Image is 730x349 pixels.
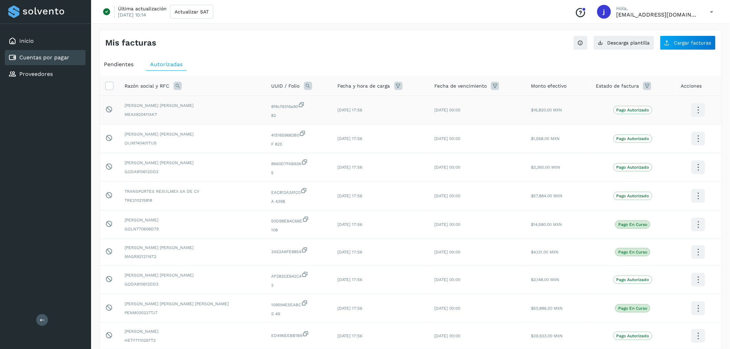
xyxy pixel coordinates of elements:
[618,306,647,311] p: Pago en curso
[337,136,363,141] span: [DATE] 17:56
[125,111,260,118] span: MEAX920411AK7
[272,141,326,147] span: F 825
[272,82,300,90] span: UUID / Folio
[434,165,460,170] span: [DATE] 00:00
[531,136,560,141] span: $1,568.00 MXN
[337,333,363,338] span: [DATE] 17:56
[531,333,563,338] span: $39,933.00 MXN
[19,54,69,61] a: Cuentas por pagar
[434,250,460,255] span: [DATE] 00:00
[175,9,209,14] span: Actualizar SAT
[434,108,460,112] span: [DATE] 00:00
[105,38,156,48] h4: Mis facturas
[616,108,649,112] p: Pago Autorizado
[616,165,649,170] p: Pago Autorizado
[125,160,260,166] span: [PERSON_NAME] [PERSON_NAME]
[5,67,86,82] div: Proveedores
[337,306,363,311] span: [DATE] 17:56
[125,197,260,203] span: TRE210215818
[337,108,363,112] span: [DATE] 17:56
[5,50,86,65] div: Cuentas por pagar
[272,247,326,255] span: 3A52A6FE8854
[272,187,326,196] span: EAC812A3A1C0
[104,61,134,68] span: Pendientes
[272,282,326,288] span: 2
[337,165,363,170] span: [DATE] 17:56
[272,330,326,339] span: ED496EEBB1B9
[125,217,260,223] span: [PERSON_NAME]
[531,193,563,198] span: $57,884.00 MXN
[125,140,260,146] span: OIJM740401TU9
[337,82,390,90] span: Fecha y hora de carga
[125,131,260,137] span: [PERSON_NAME] [PERSON_NAME]
[531,222,562,227] span: $14,580.00 MXN
[434,222,460,227] span: [DATE] 00:00
[660,36,716,50] button: Cargar facturas
[434,193,460,198] span: [DATE] 00:00
[674,40,711,45] span: Cargar facturas
[125,310,260,316] span: PENM030227TJ7
[272,271,326,279] span: AF283CE642C4
[272,101,326,110] span: 8f8cf9316a90
[616,136,649,141] p: Pago Autorizado
[125,226,260,232] span: GOLN770606D79
[531,165,561,170] span: $3,360.00 MXN
[125,281,260,287] span: GODA910612DD3
[125,337,260,343] span: HETY7110297T2
[434,136,460,141] span: [DATE] 00:00
[125,245,260,251] span: [PERSON_NAME] [PERSON_NAME]
[118,6,167,12] p: Última actualización
[616,333,649,338] p: Pago Autorizado
[337,277,363,282] span: [DATE] 17:56
[125,169,260,175] span: GODA910612DD3
[618,222,647,227] p: Pago en curso
[596,82,639,90] span: Estado de factura
[272,112,326,119] span: 82
[272,300,326,308] span: 109594E5EABC
[272,170,326,176] span: 5
[125,253,260,260] span: MAGR9212116T2
[272,159,326,167] span: 8660D7FAB936
[337,193,363,198] span: [DATE] 17:56
[170,5,213,19] button: Actualizar SAT
[531,108,562,112] span: $16,820.00 MXN
[531,82,567,90] span: Monto efectivo
[608,40,650,45] span: Descarga plantilla
[337,222,363,227] span: [DATE] 17:56
[531,306,563,311] span: $50,886.20 MXN
[616,6,699,11] p: Hola,
[125,188,260,195] span: TRANSPORTES RESULMEX SA DE CV
[125,272,260,278] span: [PERSON_NAME] [PERSON_NAME]
[531,277,560,282] span: $3,148.00 MXN
[272,198,326,205] span: A 4398
[5,33,86,49] div: Inicio
[337,250,363,255] span: [DATE] 17:56
[272,216,326,224] span: 50D98EB4C66E
[272,130,326,138] span: 4151659683B0
[19,71,53,77] a: Proveedores
[616,277,649,282] p: Pago Autorizado
[118,12,146,18] p: [DATE] 10:14
[434,306,460,311] span: [DATE] 00:00
[125,102,260,109] span: [PERSON_NAME] [PERSON_NAME]
[616,11,699,18] p: jrodriguez@kalapata.co
[616,193,649,198] p: Pago Autorizado
[272,311,326,317] span: S 49
[150,61,182,68] span: Autorizadas
[125,301,260,307] span: [PERSON_NAME] [PERSON_NAME] [PERSON_NAME]
[434,333,460,338] span: [DATE] 00:00
[125,328,260,335] span: [PERSON_NAME]
[618,250,647,255] p: Pago en curso
[681,82,702,90] span: Acciones
[272,227,326,233] span: 108
[19,38,34,44] a: Inicio
[125,82,169,90] span: Razón social y RFC
[593,36,654,50] button: Descarga plantilla
[531,250,559,255] span: $4,131.00 MXN
[434,277,460,282] span: [DATE] 00:00
[434,82,487,90] span: Fecha de vencimiento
